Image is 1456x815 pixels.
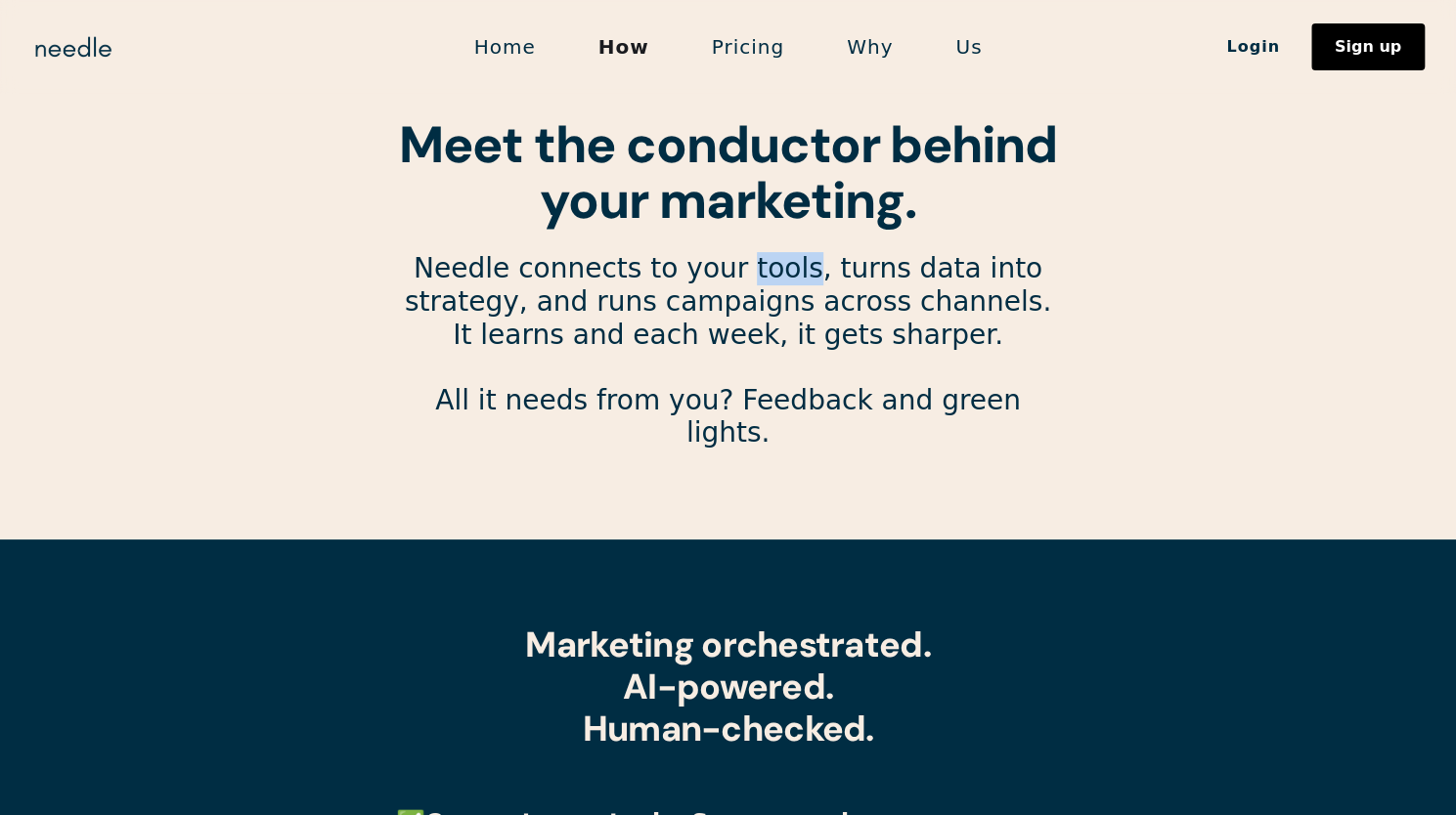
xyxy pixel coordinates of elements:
a: How [567,26,681,67]
a: Sign up [1311,23,1425,70]
a: Home [443,26,567,67]
a: Why [816,26,924,67]
strong: Marketing orchestrated. AI-powered. Human-checked. [525,622,930,751]
div: Sign up [1335,39,1401,55]
a: Us [924,26,1013,67]
a: Pricing [681,26,816,67]
a: Login [1195,30,1311,64]
strong: Meet the conductor behind your marketing. [399,111,1057,234]
p: Needle connects to your tools, turns data into strategy, and runs campaigns across channels. It l... [396,252,1061,482]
